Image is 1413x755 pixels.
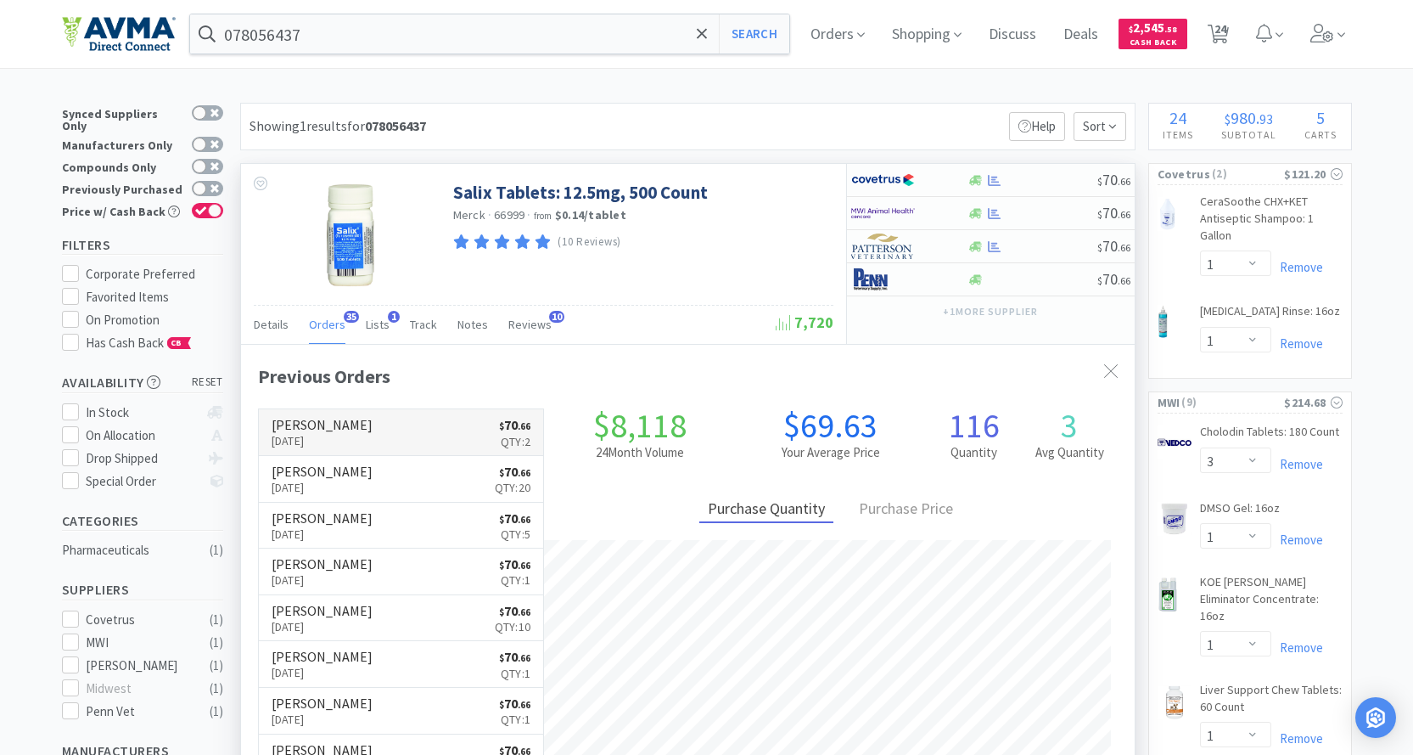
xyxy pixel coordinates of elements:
[1208,110,1291,127] div: .
[62,580,223,600] h5: Suppliers
[272,617,373,636] p: [DATE]
[495,478,531,497] p: Qty: 20
[776,313,833,332] span: 7,720
[1118,241,1130,254] span: . 66
[259,409,544,456] a: [PERSON_NAME][DATE]$70.66Qty:2
[499,555,530,572] span: 70
[1271,730,1323,747] a: Remove
[1118,274,1130,287] span: . 66
[259,688,544,735] a: [PERSON_NAME][DATE]$70.66Qty:1
[410,317,437,332] span: Track
[549,311,564,323] span: 10
[982,27,1043,42] a: Discuss
[62,540,199,561] div: Pharmaceuticals
[494,207,524,223] span: 66999
[259,456,544,503] a: [PERSON_NAME][DATE]$70.66Qty:20
[555,207,626,223] strong: $0.14 / tablet
[190,14,790,54] input: Search by item, sku, manufacturer, ingredient, size...
[499,510,530,527] span: 70
[62,203,183,217] div: Price w/ Cash Back
[926,408,1022,442] h1: 116
[499,699,504,711] span: $
[210,701,223,722] div: ( 1 )
[851,267,915,292] img: e1133ece90fa4a959c5ae41b0808c578_9.png
[1271,259,1323,275] a: Remove
[453,207,485,223] a: Merck
[344,311,359,323] span: 35
[851,167,915,193] img: 77fca1acd8b6420a9015268ca798ef17_1.png
[259,549,544,595] a: [PERSON_NAME][DATE]$70.66Qty:1
[1158,393,1180,412] span: MWI
[1129,38,1177,49] span: Cash Back
[499,525,530,544] p: Qty: 5
[272,710,373,729] p: [DATE]
[210,679,223,699] div: ( 1 )
[1022,442,1118,463] h2: Avg Quantity
[453,181,708,204] a: Salix Tablets: 12.5mg, 500 Count
[534,210,552,222] span: from
[1200,424,1339,448] a: Cholodin Tablets: 180 Count
[934,300,1046,324] button: +1more supplier
[86,471,199,492] div: Special Order
[1074,112,1126,141] span: Sort
[62,511,223,531] h5: Categories
[366,317,390,332] span: Lists
[518,699,530,711] span: . 66
[1129,24,1133,35] span: $
[499,695,530,712] span: 70
[259,595,544,642] a: [PERSON_NAME][DATE]$70.66Qty:10
[1158,578,1179,611] img: 0794054d08c64776a12ad31fb1f74740_10085.png
[272,604,373,617] h6: [PERSON_NAME]
[558,234,621,251] p: (10 Reviews)
[272,418,373,431] h6: [PERSON_NAME]
[86,287,223,307] div: Favorited Items
[508,317,552,332] span: Reviews
[272,557,373,571] h6: [PERSON_NAME]
[1119,11,1187,57] a: $2,545.58Cash Back
[259,641,544,688] a: [PERSON_NAME][DATE]$70.66Qty:1
[499,514,504,526] span: $
[210,610,223,630] div: ( 1 )
[1057,27,1105,42] a: Deals
[347,117,426,134] span: for
[499,420,504,432] span: $
[86,448,199,469] div: Drop Shipped
[544,408,735,442] h1: $8,118
[86,610,191,630] div: Covetrus
[1200,194,1343,251] a: CeraSoothe CHX+KET Antiseptic Shampoo: 1 Gallon
[388,311,400,323] span: 1
[1022,408,1118,442] h1: 3
[1200,500,1280,524] a: DMSO Gel: 16oz
[1158,165,1210,183] span: Covetrus
[1291,127,1351,143] h4: Carts
[62,235,223,255] h5: Filters
[850,497,962,523] div: Purchase Price
[365,117,426,134] strong: 078056437
[518,560,530,572] span: . 66
[1158,685,1192,719] img: 7abdb08c641747188e1a23fb02ec84a8_7579.png
[1200,682,1343,722] a: Liver Support Chew Tablets: 60 Count
[1129,20,1177,36] span: 2,545
[518,467,530,479] span: . 66
[272,696,373,710] h6: [PERSON_NAME]
[499,467,504,479] span: $
[1210,166,1284,183] span: ( 2 )
[62,105,183,132] div: Synced Suppliers Only
[499,664,530,683] p: Qty: 1
[86,679,191,699] div: Midwest
[499,652,504,664] span: $
[321,181,382,291] img: 2b9ed147417c48abac57241be1fbe960_164918.png
[1271,456,1323,472] a: Remove
[499,416,530,433] span: 70
[254,317,289,332] span: Details
[495,617,531,636] p: Qty: 10
[210,540,223,561] div: ( 1 )
[499,432,530,451] p: Qty: 2
[1201,29,1236,44] a: 24
[1169,107,1186,128] span: 24
[1284,393,1342,412] div: $214.68
[1180,394,1284,411] span: ( 9 )
[1097,269,1130,289] span: 70
[1284,165,1342,183] div: $121.20
[1097,170,1130,189] span: 70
